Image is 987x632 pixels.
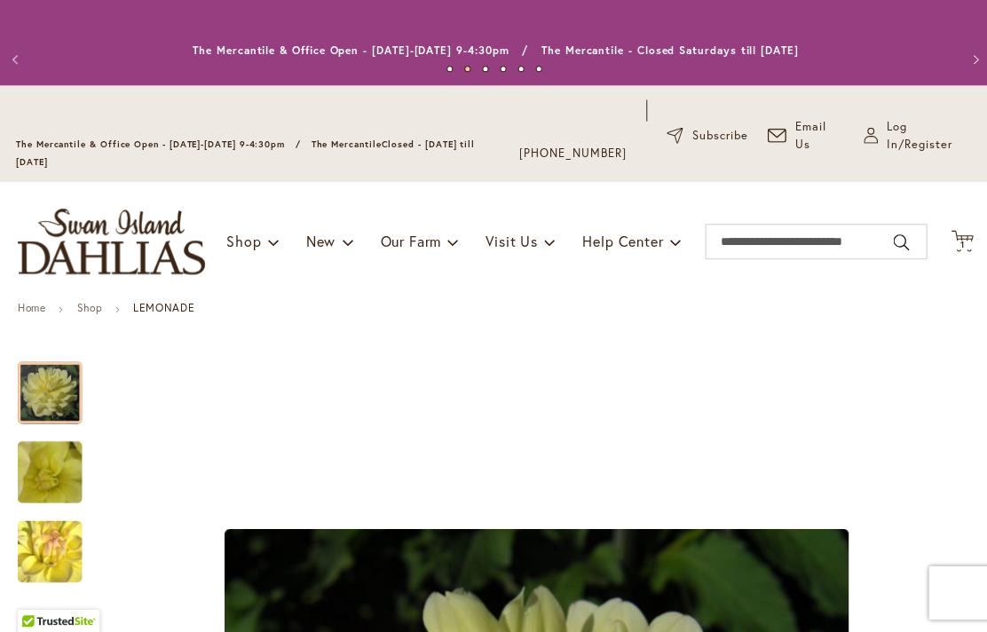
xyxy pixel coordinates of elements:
[947,232,969,256] button: 1
[16,140,380,152] span: The Mercantile & Office Open - [DATE]-[DATE] 9-4:30pm / The Mercantile
[76,302,101,315] a: Shop
[484,233,535,252] span: Visit Us
[533,68,540,75] button: 6 of 6
[18,424,99,503] div: LEMONADE
[956,241,960,252] span: 1
[379,233,439,252] span: Our Farm
[951,44,987,80] button: Next
[792,120,841,155] span: Email Us
[225,233,260,252] span: Shop
[18,503,82,582] div: LEMONADE
[498,68,504,75] button: 4 of 6
[516,68,522,75] button: 5 of 6
[192,46,795,59] a: The Mercantile & Office Open - [DATE]-[DATE] 9-4:30pm / The Mercantile - Closed Saturdays till [D...
[304,233,334,252] span: New
[132,302,193,315] strong: LEMONADE
[580,233,660,252] span: Help Center
[462,68,469,75] button: 2 of 6
[664,129,745,146] a: Subscribe
[480,68,486,75] button: 3 of 6
[13,569,63,619] iframe: Launch Accessibility Center
[689,129,745,146] span: Subscribe
[18,210,204,276] a: store logo
[883,120,971,155] span: Log In/Register
[18,345,99,424] div: LEMONADE
[445,68,451,75] button: 1 of 6
[860,120,971,155] a: Log In/Register
[764,120,841,155] a: Email Us
[18,302,45,315] a: Home
[517,146,625,164] a: [PHONE_NUMBER]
